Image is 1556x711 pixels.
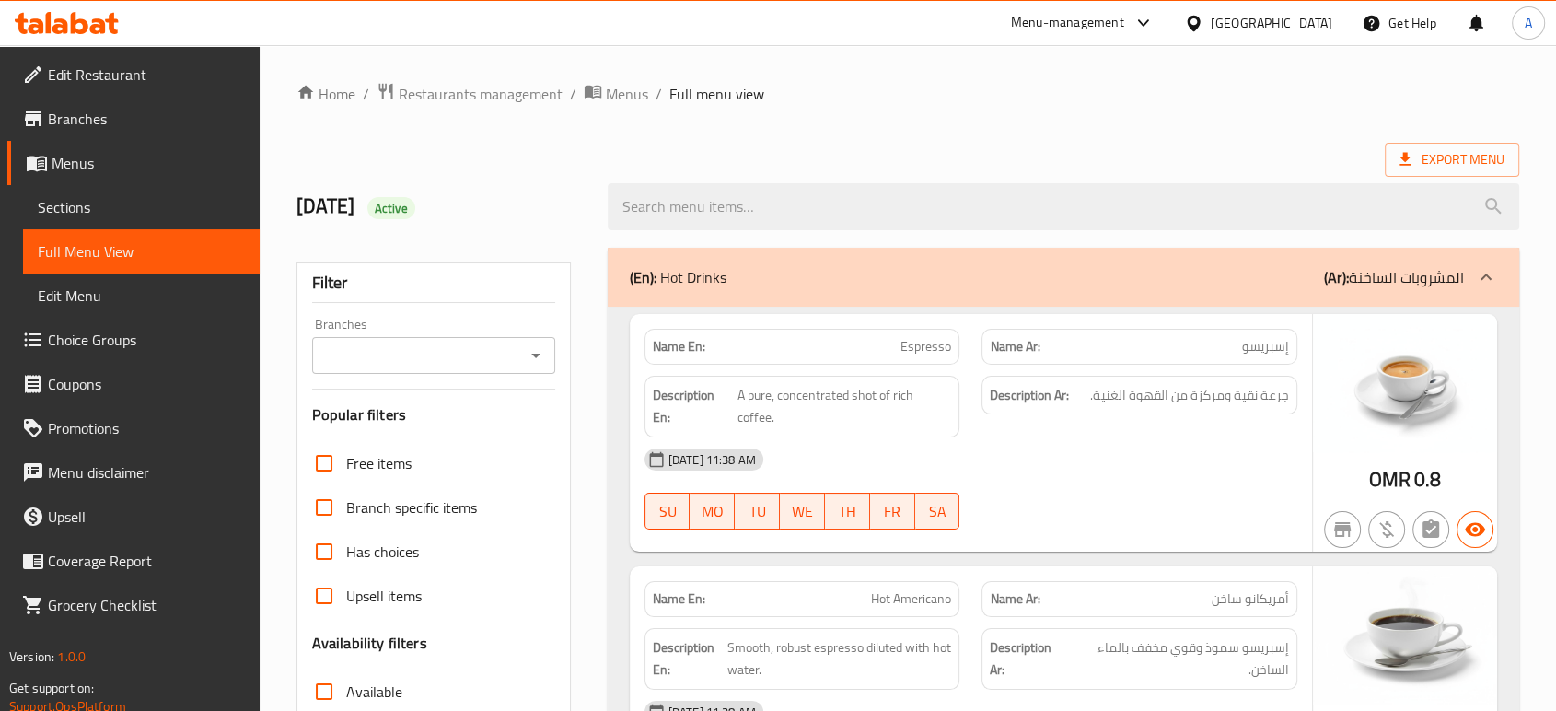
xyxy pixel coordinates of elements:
[900,337,951,356] span: Espresso
[653,384,734,429] strong: Description En:
[377,82,563,106] a: Restaurants management
[570,83,576,105] li: /
[1412,511,1449,548] button: Not has choices
[7,141,260,185] a: Menus
[1457,511,1493,548] button: Available
[990,384,1069,407] strong: Description Ar:
[312,404,555,425] h3: Popular filters
[296,82,1519,106] nav: breadcrumb
[367,200,415,217] span: Active
[38,240,245,262] span: Full Menu View
[584,82,648,106] a: Menus
[23,185,260,229] a: Sections
[7,583,260,627] a: Grocery Checklist
[346,541,419,563] span: Has choices
[23,274,260,318] a: Edit Menu
[48,506,245,528] span: Upsell
[656,83,662,105] li: /
[726,636,951,682] span: Smooth, robust espresso diluted with hot water.
[737,384,951,429] span: A pure, concentrated shot of rich coffee.
[653,636,724,682] strong: Description En:
[48,550,245,572] span: Coverage Report
[7,539,260,583] a: Coverage Report
[870,493,915,530] button: FR
[1011,12,1124,34] div: Menu-management
[915,493,960,530] button: SA
[7,97,260,141] a: Branches
[690,493,735,530] button: MO
[9,676,94,700] span: Get support on:
[1211,13,1332,33] div: [GEOGRAPHIC_DATA]
[1313,314,1497,452] img: Espresso638955217219350202.jpg
[367,197,415,219] div: Active
[296,192,586,220] h2: [DATE]
[48,329,245,351] span: Choice Groups
[825,493,870,530] button: TH
[23,229,260,274] a: Full Menu View
[608,183,1519,230] input: search
[7,362,260,406] a: Coupons
[832,498,863,525] span: TH
[48,417,245,439] span: Promotions
[363,83,369,105] li: /
[877,498,908,525] span: FR
[48,373,245,395] span: Coupons
[48,108,245,130] span: Branches
[653,589,705,609] strong: Name En:
[1212,589,1289,609] span: أمريكانو ساخن
[523,343,549,368] button: Open
[48,594,245,616] span: Grocery Checklist
[1313,566,1497,705] img: Americano638955214520552982.jpg
[661,451,763,469] span: [DATE] 11:38 AM
[787,498,818,525] span: WE
[296,83,355,105] a: Home
[990,589,1039,609] strong: Name Ar:
[7,450,260,495] a: Menu disclaimer
[1369,461,1411,497] span: OMR
[52,152,245,174] span: Menus
[399,83,563,105] span: Restaurants management
[9,645,54,669] span: Version:
[990,636,1064,682] strong: Description Ar:
[48,64,245,86] span: Edit Restaurant
[1368,511,1405,548] button: Purchased item
[990,337,1039,356] strong: Name Ar:
[312,633,427,654] h3: Availability filters
[608,248,1519,307] div: (En): Hot Drinks(Ar):المشروبات الساخنة
[606,83,648,105] span: Menus
[1324,263,1349,291] b: (Ar):
[1414,461,1441,497] span: 0.8
[1242,337,1289,356] span: إسبريسو
[1324,511,1361,548] button: Not branch specific item
[48,461,245,484] span: Menu disclaimer
[871,589,951,609] span: Hot Americano
[1068,636,1289,682] span: إسبريسو سموذ وقوي مخفف بالماء الساخن.
[669,83,764,105] span: Full menu view
[644,493,691,530] button: SU
[38,196,245,218] span: Sections
[7,52,260,97] a: Edit Restaurant
[742,498,772,525] span: TU
[7,406,260,450] a: Promotions
[1525,13,1532,33] span: A
[697,498,727,525] span: MO
[780,493,825,530] button: WE
[630,266,726,288] p: Hot Drinks
[653,337,705,356] strong: Name En:
[346,585,422,607] span: Upsell items
[346,496,477,519] span: Branch specific items
[7,318,260,362] a: Choice Groups
[1090,384,1289,407] span: جرعة نقية ومركزة من القهوة الغنية.
[735,493,780,530] button: TU
[38,285,245,307] span: Edit Menu
[1385,143,1519,177] span: Export Menu
[923,498,953,525] span: SA
[630,263,656,291] b: (En):
[346,452,412,474] span: Free items
[653,498,683,525] span: SU
[57,645,86,669] span: 1.0.0
[1399,148,1504,171] span: Export Menu
[346,681,402,703] span: Available
[312,263,555,303] div: Filter
[7,495,260,539] a: Upsell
